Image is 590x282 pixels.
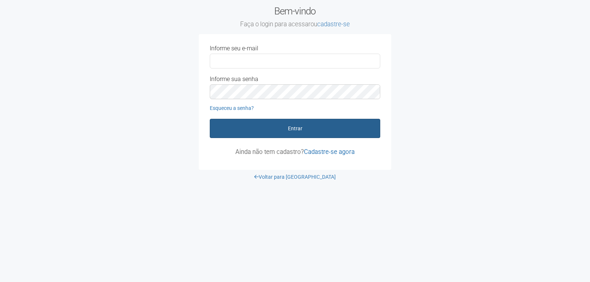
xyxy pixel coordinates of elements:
button: Entrar [210,119,380,138]
label: Informe seu e-mail [210,45,258,52]
a: Voltar para [GEOGRAPHIC_DATA] [254,174,336,180]
p: Ainda não tem cadastro? [210,148,380,155]
a: cadastre-se [317,20,350,28]
label: Informe sua senha [210,76,258,83]
h2: Bem-vindo [199,6,391,28]
a: Esqueceu a senha? [210,105,254,111]
span: ou [311,20,350,28]
small: Faça o login para acessar [199,20,391,28]
a: Cadastre-se agora [304,148,355,155]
